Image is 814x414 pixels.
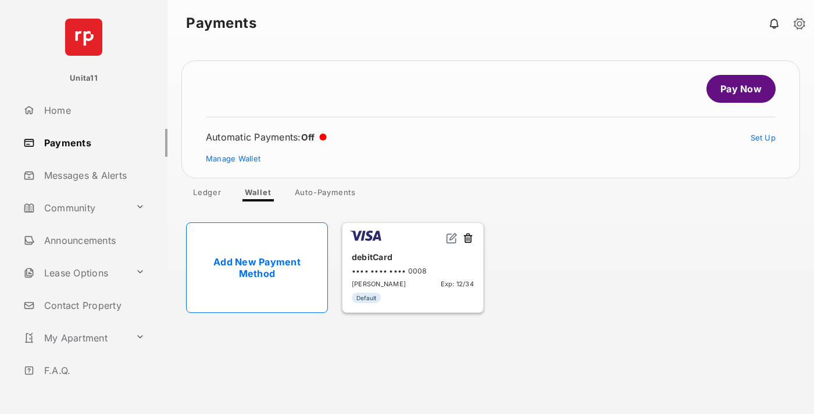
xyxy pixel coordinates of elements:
span: Exp: 12/34 [441,280,474,288]
a: Wallet [235,188,281,201]
a: Messages & Alerts [19,161,167,189]
p: Unita11 [70,73,98,84]
a: Add New Payment Method [186,222,328,313]
div: •••• •••• •••• 0008 [352,267,474,275]
div: debitCard [352,247,474,267]
a: Contact Property [19,291,167,319]
a: Lease Options [19,259,131,287]
span: [PERSON_NAME] [352,280,406,288]
a: Auto-Payments [285,188,365,201]
a: Payments [19,129,167,157]
a: Home [19,96,167,124]
a: Community [19,194,131,222]
a: Set Up [751,133,776,142]
a: Ledger [184,188,231,201]
a: F.A.Q. [19,357,167,384]
strong: Payments [186,16,256,30]
a: Announcements [19,226,167,254]
img: svg+xml;base64,PHN2ZyB2aWV3Qm94PSIwIDAgMjQgMjQiIHdpZHRoPSIxNiIgaGVpZ2h0PSIxNiIgZmlsbD0ibm9uZSIgeG... [446,232,458,244]
a: My Apartment [19,324,131,352]
img: svg+xml;base64,PHN2ZyB4bWxucz0iaHR0cDovL3d3dy53My5vcmcvMjAwMC9zdmciIHdpZHRoPSI2NCIgaGVpZ2h0PSI2NC... [65,19,102,56]
a: Manage Wallet [206,154,260,163]
div: Automatic Payments : [206,131,327,143]
span: Off [301,132,315,143]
